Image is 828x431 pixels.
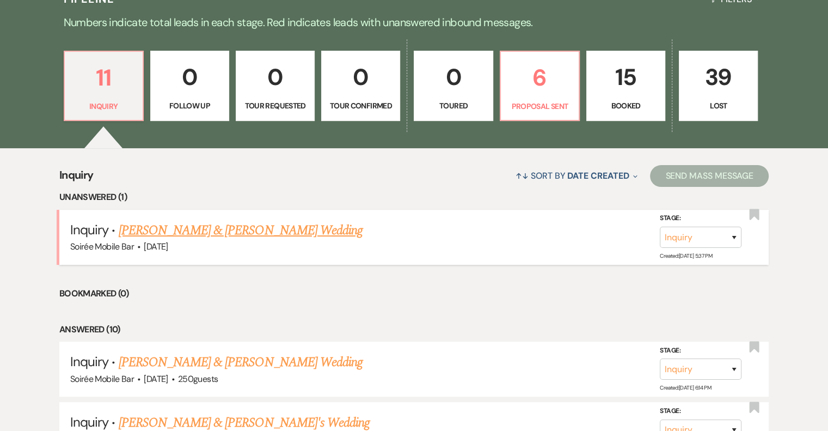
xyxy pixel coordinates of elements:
span: Inquiry [59,167,94,190]
li: Answered (10) [59,323,769,337]
p: 39 [686,59,751,95]
label: Stage: [660,405,741,417]
p: 0 [243,59,308,95]
a: [PERSON_NAME] & [PERSON_NAME] Wedding [119,353,363,372]
a: 0Tour Confirmed [321,51,400,122]
a: 0Tour Requested [236,51,315,122]
a: 15Booked [586,51,665,122]
p: Tour Confirmed [328,100,393,112]
li: Unanswered (1) [59,190,769,204]
span: Inquiry [70,221,108,238]
span: Soirée Mobile Bar [70,241,134,252]
a: 6Proposal Sent [500,51,580,122]
span: [DATE] [144,241,168,252]
p: Toured [421,100,486,112]
span: Created: [DATE] 5:37 PM [660,252,712,259]
a: 0Toured [414,51,493,122]
span: Date Created [567,170,629,181]
span: Soirée Mobile Bar [70,373,134,385]
span: ↑↓ [516,170,529,181]
p: Proposal Sent [507,100,572,112]
button: Sort By Date Created [511,161,642,190]
p: Inquiry [71,100,136,112]
p: 0 [328,59,393,95]
span: Inquiry [70,353,108,370]
a: 11Inquiry [64,51,144,122]
a: 0Follow Up [150,51,229,122]
p: Numbers indicate total leads in each stage. Red indicates leads with unanswered inbound messages. [22,14,806,31]
p: 0 [157,59,222,95]
label: Stage: [660,213,741,224]
p: 0 [421,59,486,95]
span: 250 guests [178,373,218,385]
span: Created: [DATE] 6:14 PM [660,384,711,391]
p: Tour Requested [243,100,308,112]
label: Stage: [660,345,741,357]
p: Booked [593,100,658,112]
a: [PERSON_NAME] & [PERSON_NAME] Wedding [119,221,363,240]
p: 11 [71,59,136,96]
p: 15 [593,59,658,95]
a: 39Lost [679,51,758,122]
p: Follow Up [157,100,222,112]
p: Lost [686,100,751,112]
li: Bookmarked (0) [59,287,769,301]
p: 6 [507,59,572,96]
button: Send Mass Message [650,165,769,187]
span: Inquiry [70,414,108,430]
span: [DATE] [144,373,168,385]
